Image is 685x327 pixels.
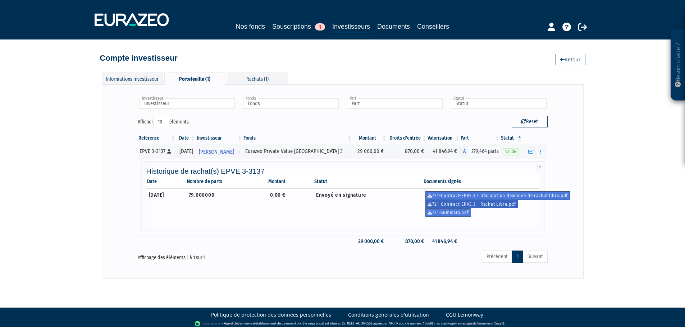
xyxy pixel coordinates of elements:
[428,235,461,248] td: 41 846,94 €
[417,22,449,32] a: Conseillers
[423,175,539,188] th: Documents signés
[500,132,522,144] th: Statut : activer pour trier la colonne par ordre d&eacute;croissant
[138,250,302,261] div: Affichage des éléments 1 à 1 sur 1
[199,145,234,159] span: [PERSON_NAME]
[447,321,504,326] a: Registre des agents financiers (Regafi)
[227,73,288,84] div: Rachats (1)
[176,132,196,144] th: Date: activer pour trier la colonne par ordre croissant
[138,116,189,128] label: Afficher éléments
[353,132,387,144] th: Montant: activer pour trier la colonne par ordre croissant
[100,54,178,62] h4: Compte investisseur
[237,145,240,159] i: Voir l'investisseur
[95,13,169,26] img: 1732889491-logotype_eurazeo_blanc_rvb.png
[268,188,314,219] td: 0,00 €
[146,175,186,188] th: Date
[186,175,268,188] th: Nombre de parts
[102,73,163,84] div: Informations investisseur
[146,167,539,175] h4: Historique de rachat(s) EPVE 3-3137
[179,148,194,155] div: [DATE]
[387,144,427,159] td: 870,00 €
[428,144,461,159] td: 41 846,94 €
[461,147,468,156] span: A
[167,149,171,154] i: [Français] Personne physique
[387,235,427,248] td: 870,00 €
[314,188,423,219] td: Envoyé en signature
[272,22,325,32] a: Souscriptions1
[353,235,387,248] td: 29 000,00 €
[245,148,350,155] div: Eurazeo Private Value [GEOGRAPHIC_DATA] 3
[468,147,500,156] span: 279,464 parts
[425,208,471,217] a: 721-Summary.pdf
[268,175,314,188] th: Montant
[425,200,518,209] a: 721-Contract-EPVE 3 - Rachat Libre.pdf
[146,188,186,219] td: [DATE]
[348,311,429,318] a: Conditions générales d'utilisation
[377,22,410,32] a: Documents
[446,311,483,318] a: CGU Lemonway
[138,132,176,144] th: Référence : activer pour trier la colonne par ordre croissant
[140,148,174,155] div: EPVE 3-3137
[236,22,265,32] a: Nos fonds
[674,33,682,97] p: Besoin d'aide ?
[186,188,268,219] td: 79.000000
[332,22,370,33] a: Investisseurs
[461,132,500,144] th: Part: activer pour trier la colonne par ordre croissant
[315,23,325,31] span: 1
[353,144,387,159] td: 29 000,00 €
[314,175,423,188] th: Statut
[428,132,461,144] th: Valorisation: activer pour trier la colonne par ordre croissant
[556,54,585,65] a: Retour
[196,132,243,144] th: Investisseur: activer pour trier la colonne par ordre croissant
[503,148,519,155] span: Valide
[512,251,523,263] a: 1
[425,191,570,200] a: 721-Contract-EPVE 3 - Déclaration demande de rachat libre.pdf
[387,132,427,144] th: Droits d'entrée: activer pour trier la colonne par ordre croissant
[461,147,500,156] div: A - Eurazeo Private Value Europe 3
[243,132,353,144] th: Fonds: activer pour trier la colonne par ordre croissant
[153,116,169,128] select: Afficheréléments
[164,73,225,85] div: Portefeuille (1)
[196,144,243,159] a: [PERSON_NAME]
[238,321,254,326] a: Lemonway
[512,116,548,127] button: Reset
[211,311,331,318] a: Politique de protection des données personnelles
